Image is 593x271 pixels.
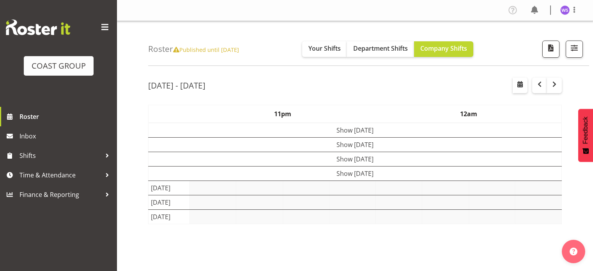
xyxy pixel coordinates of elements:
h2: [DATE] - [DATE] [148,80,205,90]
span: Company Shifts [420,44,467,53]
h4: Roster [148,44,239,53]
button: Filter Shifts [566,41,583,58]
td: Show [DATE] [149,123,562,138]
img: Rosterit website logo [6,19,70,35]
span: Roster [19,111,113,122]
button: Select a specific date within the roster. [513,78,528,93]
th: 11pm [190,105,376,123]
span: Inbox [19,130,113,142]
span: Published until [DATE] [173,46,239,53]
td: [DATE] [149,195,190,209]
th: 12am [376,105,562,123]
button: Download a PDF of the roster according to the set date range. [542,41,559,58]
span: Department Shifts [353,44,408,53]
span: Time & Attendance [19,169,101,181]
td: [DATE] [149,181,190,195]
span: Your Shifts [308,44,341,53]
div: COAST GROUP [32,60,86,72]
button: Company Shifts [414,41,473,57]
button: Your Shifts [302,41,347,57]
button: Feedback - Show survey [578,109,593,162]
img: william-sailisburry1146.jpg [560,5,570,15]
span: Finance & Reporting [19,189,101,200]
span: Shifts [19,150,101,161]
td: [DATE] [149,209,190,224]
td: Show [DATE] [149,137,562,152]
img: help-xxl-2.png [570,248,577,255]
span: Feedback [582,117,589,144]
button: Department Shifts [347,41,414,57]
td: Show [DATE] [149,152,562,166]
td: Show [DATE] [149,166,562,181]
